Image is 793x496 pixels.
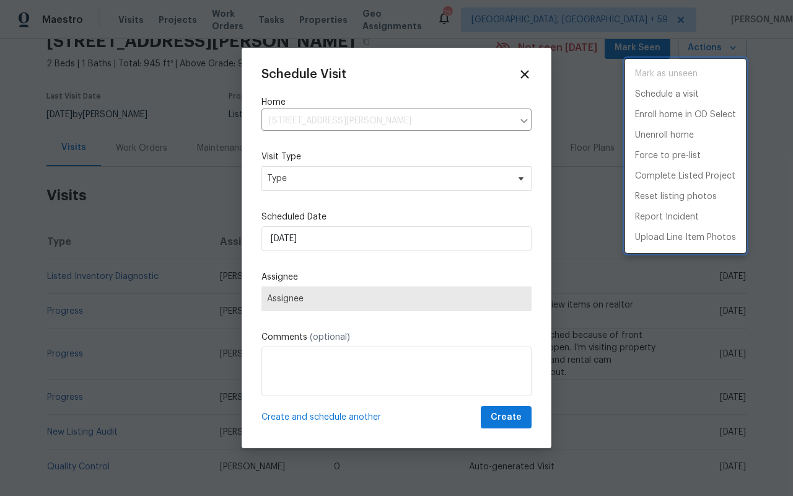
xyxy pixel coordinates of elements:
p: Upload Line Item Photos [635,231,736,244]
p: Reset listing photos [635,190,717,203]
p: Enroll home in OD Select [635,108,736,122]
p: Schedule a visit [635,88,699,101]
p: Complete Listed Project [635,170,735,183]
p: Report Incident [635,211,699,224]
p: Force to pre-list [635,149,701,162]
p: Unenroll home [635,129,694,142]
